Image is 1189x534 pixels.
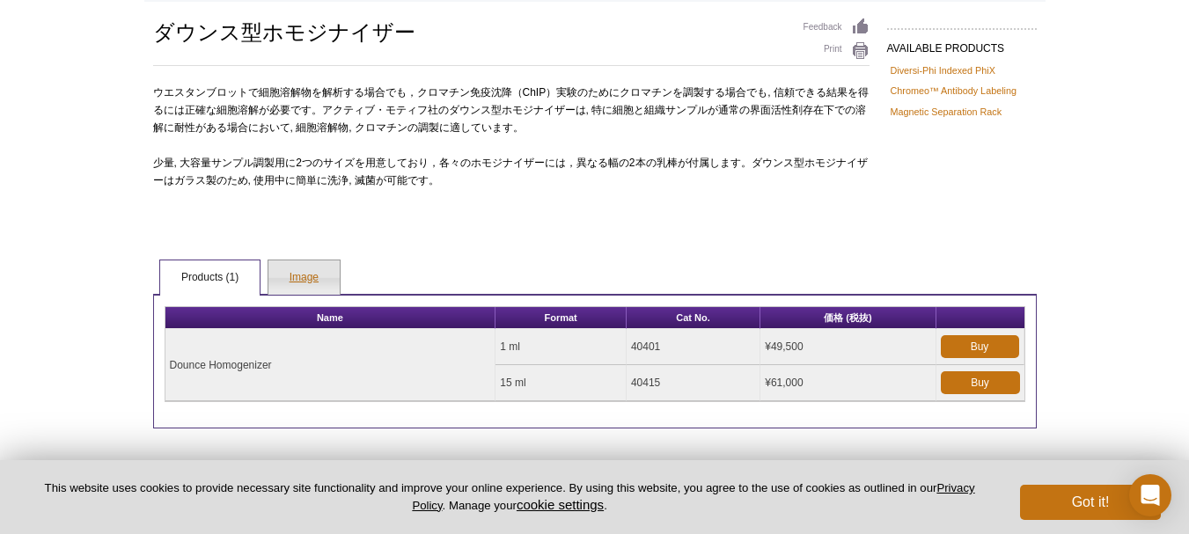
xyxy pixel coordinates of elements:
span: ChIP [523,86,547,99]
a: Privacy Policy [412,481,974,511]
a: Feedback [804,18,870,37]
div: Open Intercom Messenger [1129,474,1171,516]
td: 40401 [627,329,760,365]
td: 15 ml [495,365,627,401]
a: Buy [941,335,1019,358]
a: Magnetic Separation Rack [891,104,1002,120]
td: ¥61,000 [760,365,936,401]
span: 2 [629,157,635,169]
button: Got it! [1020,485,1161,520]
td: Dounce Homogenizer [165,329,496,401]
p: This website uses cookies to provide necessary site functionality and improve your online experie... [28,480,991,514]
a: Image [268,260,340,296]
th: Name [165,307,496,329]
a: Diversi-Phi Indexed PhiX [891,62,995,78]
button: cookie settings [517,497,604,512]
a: Products (1) [160,260,260,296]
h1: ダウンス型ホモジナイザー [153,18,786,44]
th: 価格 (税抜) [760,307,936,329]
td: 40415 [627,365,760,401]
th: Cat No. [627,307,760,329]
th: Format [495,307,627,329]
td: 1 ml [495,329,627,365]
span: ウエスタンブロットで細胞溶解物を解析する場合でも，クロマチン免疫沈降（ ）実験のためにクロマチンを調製する場合でも, 信頼できる結果を得るには正確な細胞溶解が必要です。アクティブ・モティフ社のダ... [153,86,869,134]
td: ¥49,500 [760,329,936,365]
span: 2 [296,157,302,169]
h2: AVAILABLE PRODUCTS [887,28,1037,60]
span: 少量, 大容量サンプル調製用に つのサイズを用意しており，各々のホモジナイザーには，異なる幅の 本の乳棒が付属します。ダウンス型ホモジナイザーはガラス製のため, 使用中に簡単に洗浄, 滅菌が可能です。 [153,157,868,187]
a: Chromeo™ Antibody Labeling [891,83,1017,99]
a: Print [804,41,870,61]
a: Buy [941,371,1020,394]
